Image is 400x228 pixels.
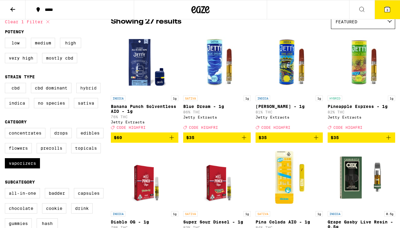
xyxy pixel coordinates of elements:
[77,128,104,138] label: Edibles
[171,96,178,101] p: 1g
[256,32,323,132] a: Open page for King Louis - 1g from Jetty Extracts
[183,32,251,132] a: Open page for Blue Dream - 1g from Jetty Extracts
[5,14,51,29] button: Clear 1 filter
[183,115,251,119] div: Jetty Extracts
[114,135,122,140] span: $60
[5,180,35,184] legend: Subcategory
[5,143,32,153] label: Flowers
[37,143,66,153] label: Prerolls
[5,203,37,213] label: Chocolate
[256,220,323,224] p: Pina Colada AIO - 1g
[336,19,357,24] span: Featured
[111,96,125,101] p: INDICA
[331,148,392,208] img: Cannabiotix - Grape Gasby Live Resin - 0.5g
[256,132,323,143] button: Add to bag
[76,83,101,93] label: Hybrid
[34,98,69,108] label: No Species
[111,211,125,217] p: INDICA
[5,128,45,138] label: Concentrates
[183,110,251,114] p: 86% THC
[5,74,35,79] legend: Strain Type
[5,29,24,34] legend: Potency
[333,125,362,129] span: CODE HIGHFRI
[111,17,181,27] p: Showing 27 results
[261,125,290,129] span: CODE HIGHFRI
[31,83,71,93] label: CBD Dominant
[331,135,339,140] span: $35
[388,96,395,101] p: 1g
[193,148,240,208] img: Punch Edibles - Super Sour Diesel - 1g
[328,104,395,109] p: Pineapple Express - 1g
[74,188,104,198] label: Capsules
[5,83,26,93] label: CBD
[183,211,198,217] p: SATIVA
[256,110,323,114] p: 81% THC
[328,110,395,114] p: 82% THC
[256,96,270,101] p: INDICA
[111,120,178,124] div: Jetty Extracts
[50,128,72,138] label: Drops
[45,188,69,198] label: Badder
[42,53,77,63] label: Mostly CBD
[121,148,168,208] img: Punch Edibles - Diablo OG - 1g
[328,132,395,143] button: Add to bag
[256,211,270,217] p: SATIVA
[5,158,40,168] label: Vaporizers
[74,98,98,108] label: Sativa
[5,188,40,198] label: All-In-One
[5,38,26,48] label: Low
[328,32,395,132] a: Open page for Pineapple Express - 1g from Jetty Extracts
[328,115,395,119] div: Jetty Extracts
[4,4,44,9] span: Hi. Need any help?
[5,53,37,63] label: Very High
[111,115,178,119] p: 76% THC
[114,32,175,93] img: Jetty Extracts - Banana Punch Solventless AIO - 1g
[243,211,251,217] p: 1g
[183,132,251,143] button: Add to bag
[5,119,27,124] legend: Category
[259,32,319,93] img: Jetty Extracts - King Louis - 1g
[111,32,178,132] a: Open page for Banana Punch Solventless AIO - 1g from Jetty Extracts
[186,135,194,140] span: $35
[117,125,146,129] span: CODE HIGHFRI
[328,211,342,217] p: INDICA
[31,38,55,48] label: Medium
[111,132,178,143] button: Add to bag
[259,148,319,208] img: Fuzed - Pina Colada AIO - 1g
[316,96,323,101] p: 1g
[243,96,251,101] p: 1g
[189,125,218,129] span: CODE HIGHFRI
[183,96,198,101] p: SATIVA
[111,220,178,224] p: Diablo OG - 1g
[375,0,400,19] button: 3
[256,115,323,119] div: Jetty Extracts
[316,211,323,217] p: 1g
[259,135,267,140] span: $35
[384,211,395,217] p: 0.5g
[331,32,392,93] img: Jetty Extracts - Pineapple Express - 1g
[183,220,251,224] p: Super Sour Diesel - 1g
[187,32,247,93] img: Jetty Extracts - Blue Dream - 1g
[60,38,81,48] label: High
[42,203,66,213] label: Cookie
[386,8,388,12] span: 3
[71,203,93,213] label: Drink
[5,98,29,108] label: Indica
[328,96,342,101] p: HYBRID
[111,104,178,114] p: Banana Punch Solventless AIO - 1g
[71,143,101,153] label: Topicals
[256,104,323,109] p: [PERSON_NAME] - 1g
[183,104,251,109] p: Blue Dream - 1g
[171,211,178,217] p: 1g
